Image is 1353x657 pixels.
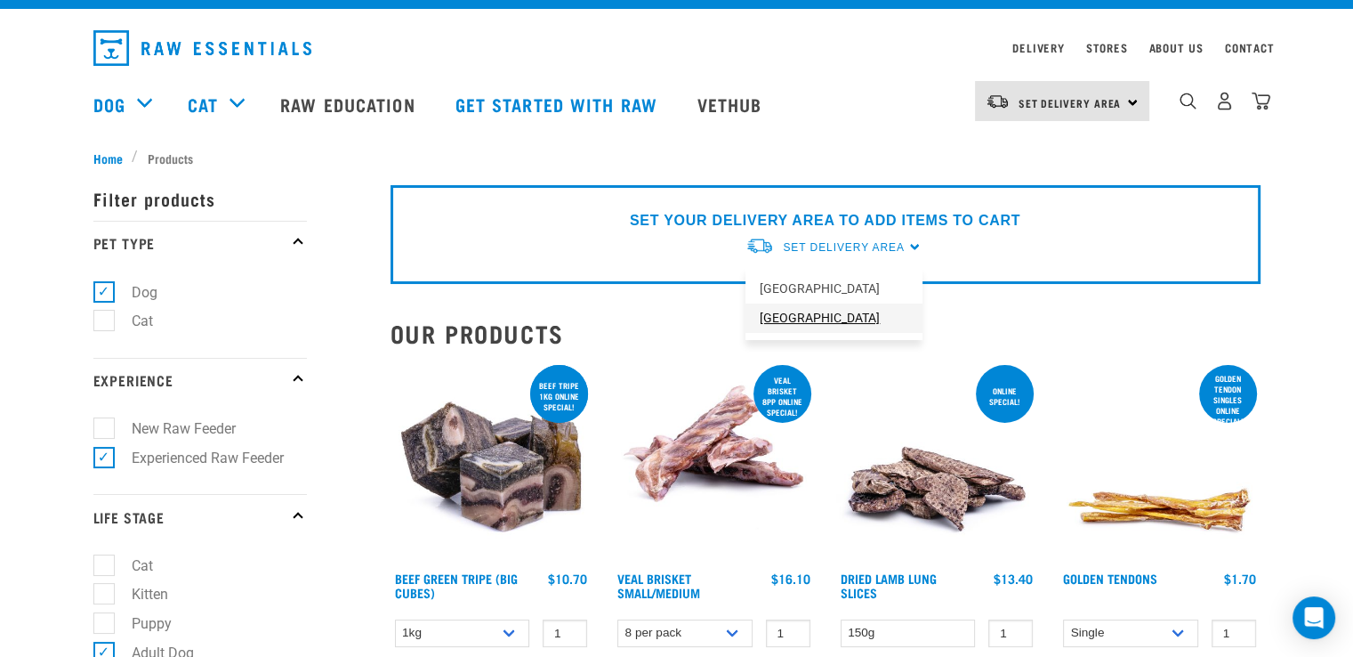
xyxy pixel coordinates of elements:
[630,210,1020,231] p: SET YOUR DELIVERY AREA TO ADD ITEMS TO CART
[103,583,175,605] label: Kitten
[103,555,160,577] label: Cat
[988,620,1033,647] input: 1
[613,361,815,564] img: 1207 Veal Brisket 4pp 01
[103,447,291,469] label: Experienced Raw Feeder
[1225,45,1275,51] a: Contact
[994,572,1033,586] div: $13.40
[1180,93,1196,109] img: home-icon-1@2x.png
[530,372,588,420] div: Beef tripe 1kg online special!
[1212,620,1256,647] input: 1
[103,418,243,440] label: New Raw Feeder
[103,612,179,635] label: Puppy
[395,575,518,596] a: Beef Green Tripe (Big Cubes)
[1148,45,1203,51] a: About Us
[93,149,133,167] a: Home
[745,237,774,255] img: van-moving.png
[93,221,307,265] p: Pet Type
[1086,45,1128,51] a: Stores
[836,361,1038,564] img: 1303 Lamb Lung Slices 01
[1252,92,1270,110] img: home-icon@2x.png
[103,281,165,304] label: Dog
[93,149,1260,167] nav: breadcrumbs
[976,377,1034,415] div: ONLINE SPECIAL!
[93,149,123,167] span: Home
[1059,361,1260,564] img: 1293 Golden Tendons 01
[753,367,811,426] div: Veal Brisket 8pp online special!
[1224,572,1256,586] div: $1.70
[93,176,307,221] p: Filter products
[438,69,680,140] a: Get started with Raw
[543,620,587,647] input: 1
[1215,92,1234,110] img: user.png
[1293,596,1335,639] div: Open Intercom Messenger
[841,575,937,596] a: Dried Lamb Lung Slices
[188,91,218,118] a: Cat
[1012,45,1064,51] a: Delivery
[262,69,437,140] a: Raw Education
[1019,100,1122,106] span: Set Delivery Area
[745,274,922,304] a: [GEOGRAPHIC_DATA]
[93,358,307,402] p: Experience
[680,69,785,140] a: Vethub
[391,361,592,564] img: 1044 Green Tripe Beef
[391,320,1260,347] h2: Our Products
[93,30,311,66] img: Raw Essentials Logo
[93,494,307,539] p: Life Stage
[93,91,125,118] a: Dog
[766,620,810,647] input: 1
[103,310,160,332] label: Cat
[745,304,922,333] a: [GEOGRAPHIC_DATA]
[79,23,1275,73] nav: dropdown navigation
[617,575,700,596] a: Veal Brisket Small/Medium
[1199,365,1257,434] div: Golden Tendon singles online special!
[548,572,587,586] div: $10.70
[783,241,904,254] span: Set Delivery Area
[771,572,810,586] div: $16.10
[986,93,1010,109] img: van-moving.png
[1063,575,1157,581] a: Golden Tendons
